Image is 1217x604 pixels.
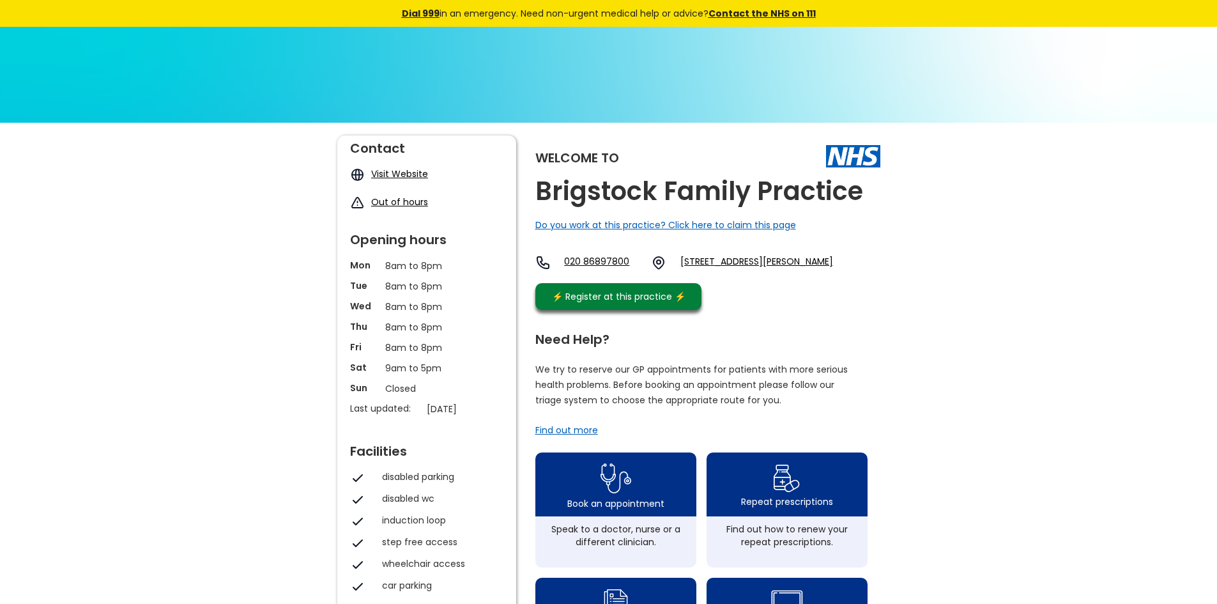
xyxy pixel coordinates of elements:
div: car parking [382,579,497,592]
img: practice location icon [651,255,666,270]
a: Contact the NHS on 111 [708,7,816,20]
p: 8am to 8pm [385,300,468,314]
div: Find out how to renew your repeat prescriptions. [713,523,861,548]
p: 8am to 8pm [385,341,468,355]
a: Do you work at this practice? Click here to claim this page [535,219,796,231]
p: [DATE] [427,402,510,416]
a: book appointment icon Book an appointmentSpeak to a doctor, nurse or a different clinician. [535,453,696,568]
div: Need Help? [535,327,868,346]
p: Last updated: [350,402,420,415]
p: 9am to 5pm [385,361,468,375]
p: Tue [350,279,379,292]
p: Sun [350,382,379,394]
img: telephone icon [535,255,551,270]
div: wheelchair access [382,557,497,570]
a: Find out more [535,424,598,437]
img: repeat prescription icon [773,461,800,495]
div: disabled wc [382,492,497,505]
p: Mon [350,259,379,272]
div: Speak to a doctor, nurse or a different clinician. [542,523,690,548]
a: [STREET_ADDRESS][PERSON_NAME] [680,255,833,270]
div: in an emergency. Need non-urgent medical help or advice? [315,6,903,20]
div: Facilities [350,438,503,458]
img: The NHS logo [826,145,880,167]
p: We try to reserve our GP appointments for patients with more serious health problems. Before book... [535,362,848,408]
img: globe icon [350,167,365,182]
p: Sat [350,361,379,374]
a: Visit Website [371,167,428,180]
div: Book an appointment [567,497,664,510]
p: 8am to 8pm [385,259,468,273]
p: 8am to 8pm [385,320,468,334]
p: Fri [350,341,379,353]
div: induction loop [382,514,497,527]
img: exclamation icon [350,196,365,210]
div: Contact [350,136,503,155]
a: ⚡️ Register at this practice ⚡️ [535,283,701,310]
div: ⚡️ Register at this practice ⚡️ [546,290,693,304]
a: Out of hours [371,196,428,208]
div: disabled parking [382,470,497,483]
h2: Brigstock Family Practice [535,177,863,206]
a: Dial 999 [402,7,440,20]
a: repeat prescription iconRepeat prescriptionsFind out how to renew your repeat prescriptions. [707,453,868,568]
img: book appointment icon [601,460,631,497]
div: Repeat prescriptions [741,495,833,508]
p: Wed [350,300,379,313]
p: 8am to 8pm [385,279,468,293]
p: Thu [350,320,379,333]
a: 020 86897800 [564,255,641,270]
div: step free access [382,536,497,548]
p: Closed [385,382,468,396]
div: Opening hours [350,227,503,246]
div: Welcome to [535,151,619,164]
